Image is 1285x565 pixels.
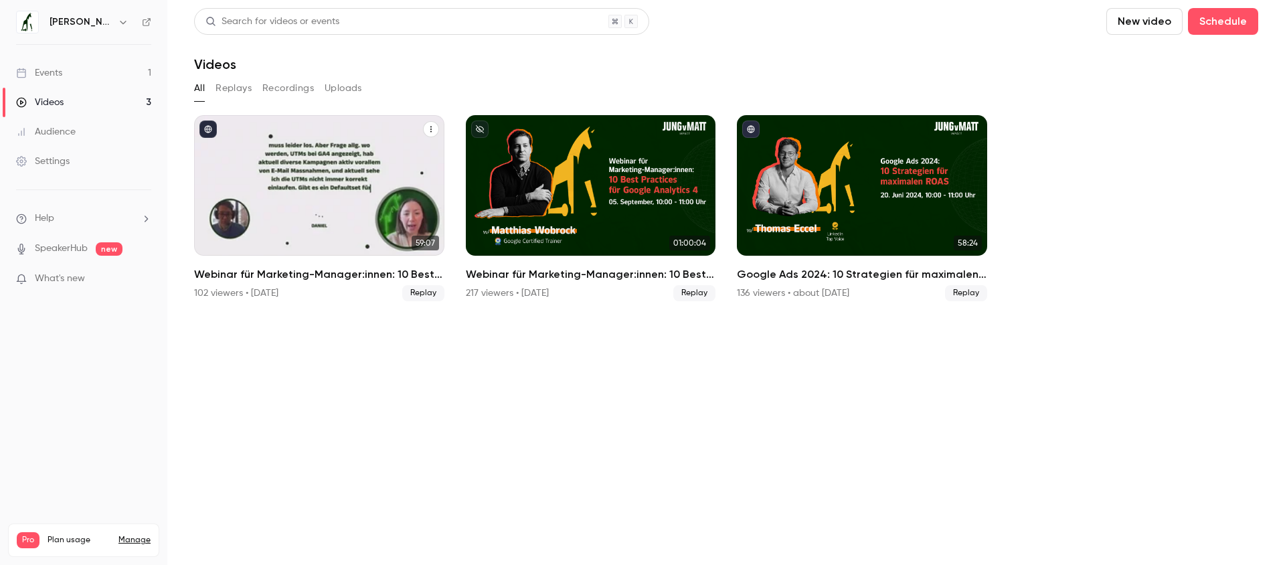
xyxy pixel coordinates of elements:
li: Webinar für Marketing-Manager:innen: 10 Best Practices für Google Analytics 4 [194,115,444,301]
img: Jung von Matt IMPACT [17,11,38,33]
button: Schedule [1188,8,1258,35]
button: published [742,120,760,138]
div: 136 viewers • about [DATE] [737,287,849,300]
div: Search for videos or events [205,15,339,29]
span: Pro [17,532,39,548]
a: Manage [118,535,151,546]
span: 01:00:04 [669,236,710,250]
button: Replays [216,78,252,99]
a: 59:07Webinar für Marketing-Manager:innen: 10 Best Practices für Google Analytics 4102 viewers • [... [194,115,444,301]
span: Replay [945,285,987,301]
div: 217 viewers • [DATE] [466,287,549,300]
a: 01:00:04Webinar für Marketing-Manager:innen: 10 Best Practices für Google Analytics 4217 viewers ... [466,115,716,301]
li: Google Ads 2024: 10 Strategien für maximalen ROAS [737,115,987,301]
h2: Webinar für Marketing-Manager:innen: 10 Best Practices für Google Analytics 4 [466,266,716,282]
span: What's new [35,272,85,286]
h2: Webinar für Marketing-Manager:innen: 10 Best Practices für Google Analytics 4 [194,266,444,282]
span: Replay [402,285,444,301]
li: help-dropdown-opener [16,212,151,226]
button: unpublished [471,120,489,138]
section: Videos [194,8,1258,557]
h2: Google Ads 2024: 10 Strategien für maximalen ROAS [737,266,987,282]
div: Videos [16,96,64,109]
button: published [199,120,217,138]
div: Audience [16,125,76,139]
span: 58:24 [954,236,982,250]
button: Recordings [262,78,314,99]
span: Replay [673,285,715,301]
h6: [PERSON_NAME] von [PERSON_NAME] IMPACT [50,15,112,29]
span: new [96,242,122,256]
button: New video [1106,8,1183,35]
h1: Videos [194,56,236,72]
div: 102 viewers • [DATE] [194,287,278,300]
div: Events [16,66,62,80]
button: Uploads [325,78,362,99]
button: All [194,78,205,99]
li: Webinar für Marketing-Manager:innen: 10 Best Practices für Google Analytics 4 [466,115,716,301]
span: Plan usage [48,535,110,546]
ul: Videos [194,115,1258,301]
a: 58:24Google Ads 2024: 10 Strategien für maximalen ROAS136 viewers • about [DATE]Replay [737,115,987,301]
a: SpeakerHub [35,242,88,256]
div: Settings [16,155,70,168]
span: 59:07 [412,236,439,250]
span: Help [35,212,54,226]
